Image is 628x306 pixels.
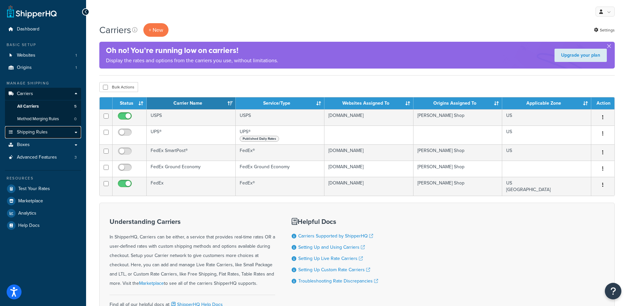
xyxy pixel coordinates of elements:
[502,126,591,144] td: US
[18,198,43,204] span: Marketplace
[5,176,81,181] div: Resources
[5,151,81,164] li: Advanced Features
[502,97,591,109] th: Applicable Zone: activate to sort column ascending
[236,126,325,144] td: UPS®
[110,218,275,225] h3: Understanding Carriers
[18,211,36,216] span: Analytics
[147,161,236,177] td: FedEx Ground Economy
[236,177,325,196] td: FedEx®
[413,97,503,109] th: Origins Assigned To: activate to sort column ascending
[324,97,413,109] th: Websites Assigned To: activate to sort column ascending
[324,161,413,177] td: [DOMAIN_NAME]
[591,97,614,109] th: Action
[139,280,164,287] a: Marketplace
[236,109,325,126] td: USPS
[147,126,236,144] td: UPS®
[113,97,147,109] th: Status: activate to sort column ascending
[5,88,81,126] li: Carriers
[5,183,81,195] a: Test Your Rates
[298,244,365,251] a: Setting Up and Using Carriers
[17,129,48,135] span: Shipping Rules
[236,161,325,177] td: FedEx Ground Economy
[147,177,236,196] td: FedEx
[106,45,278,56] h4: Oh no! You’re running low on carriers!
[5,113,81,125] a: Method Merging Rules 0
[5,100,81,113] a: All Carriers 5
[7,5,57,18] a: ShipperHQ Home
[236,144,325,161] td: FedEx®
[502,177,591,196] td: US [GEOGRAPHIC_DATA]
[324,109,413,126] td: [DOMAIN_NAME]
[18,186,50,192] span: Test Your Rates
[5,126,81,138] a: Shipping Rules
[17,53,35,58] span: Websites
[298,278,378,284] a: Troubleshooting Rate Discrepancies
[17,26,39,32] span: Dashboard
[298,266,370,273] a: Setting Up Custom Rate Carriers
[324,144,413,161] td: [DOMAIN_NAME]
[555,49,607,62] a: Upgrade your plan
[240,136,279,142] span: Published Daily Rates
[5,113,81,125] li: Method Merging Rules
[605,283,621,299] button: Open Resource Center
[502,109,591,126] td: US
[594,25,615,35] a: Settings
[5,100,81,113] li: All Carriers
[110,218,275,288] div: In ShipperHQ, Carriers can be either, a service that provides real-time rates OR a user-defined r...
[5,220,81,231] a: Help Docs
[5,62,81,74] li: Origins
[106,56,278,65] p: Display the rates and options from the carriers you use, without limitations.
[292,218,378,225] h3: Helpful Docs
[5,151,81,164] a: Advanced Features 3
[298,232,373,239] a: Carriers Supported by ShipperHQ
[17,91,33,97] span: Carriers
[413,144,503,161] td: [PERSON_NAME] Shop
[99,24,131,36] h1: Carriers
[413,109,503,126] td: [PERSON_NAME] Shop
[324,177,413,196] td: [DOMAIN_NAME]
[75,53,77,58] span: 1
[413,161,503,177] td: [PERSON_NAME] Shop
[5,195,81,207] a: Marketplace
[5,49,81,62] li: Websites
[17,104,39,109] span: All Carriers
[5,139,81,151] a: Boxes
[5,42,81,48] div: Basic Setup
[5,49,81,62] a: Websites 1
[5,207,81,219] a: Analytics
[99,82,138,92] button: Bulk Actions
[5,23,81,35] a: Dashboard
[5,62,81,74] a: Origins 1
[74,116,76,122] span: 0
[147,144,236,161] td: FedEx SmartPost®
[17,65,32,71] span: Origins
[147,97,236,109] th: Carrier Name: activate to sort column ascending
[502,144,591,161] td: US
[5,88,81,100] a: Carriers
[143,23,169,37] button: + New
[5,80,81,86] div: Manage Shipping
[17,142,30,148] span: Boxes
[74,104,76,109] span: 5
[74,155,77,160] span: 3
[17,116,59,122] span: Method Merging Rules
[75,65,77,71] span: 1
[236,97,325,109] th: Service/Type: activate to sort column ascending
[17,155,57,160] span: Advanced Features
[413,177,503,196] td: [PERSON_NAME] Shop
[18,223,40,229] span: Help Docs
[298,255,363,262] a: Setting Up Live Rate Carriers
[147,109,236,126] td: USPS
